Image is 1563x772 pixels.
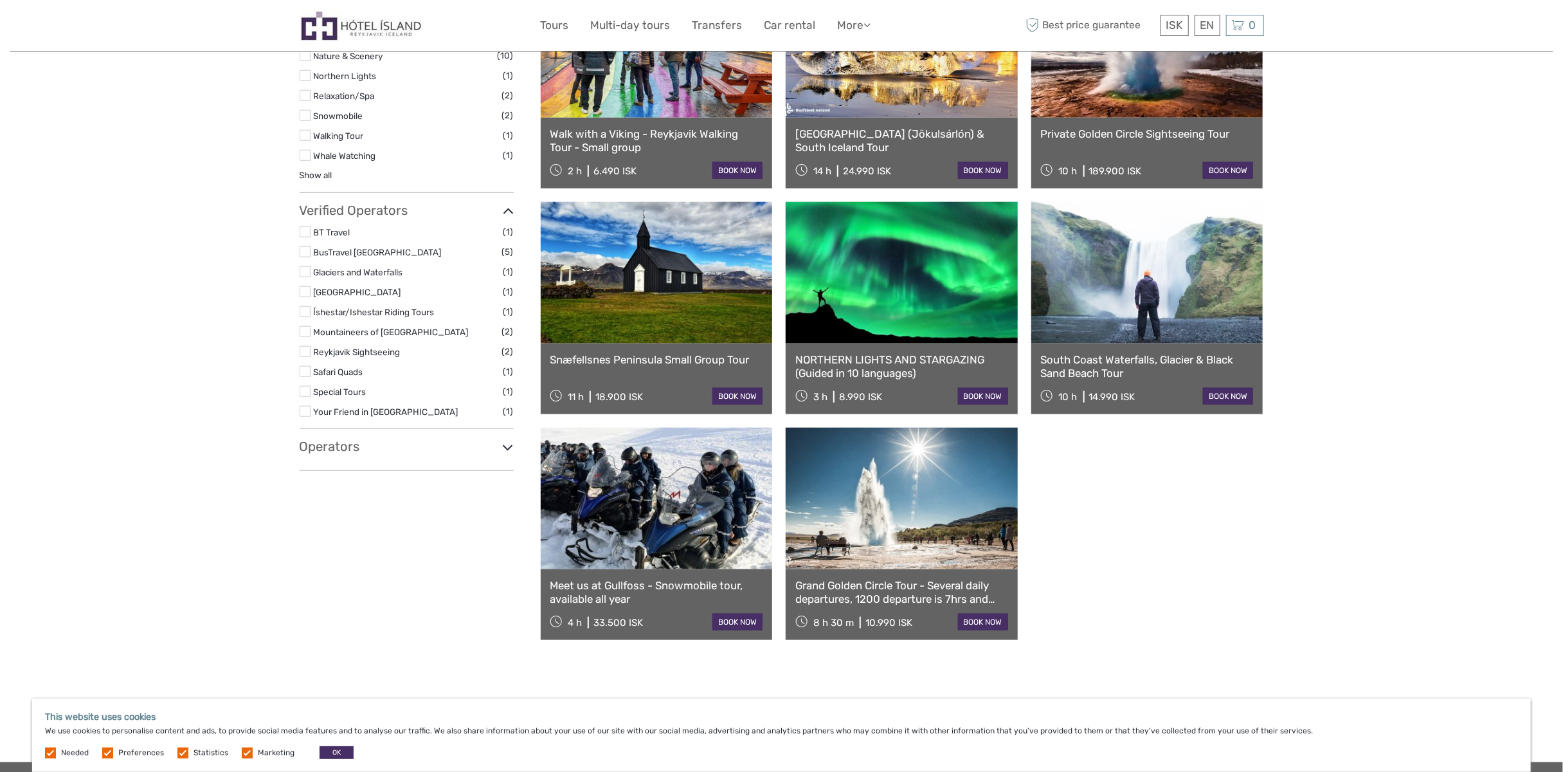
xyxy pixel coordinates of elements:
a: Multi-day tours [591,16,671,35]
div: 10.990 ISK [865,617,912,629]
span: (10) [498,48,514,63]
span: (2) [502,344,514,359]
span: 3 h [813,391,827,403]
span: (1) [503,225,514,239]
a: Meet us at Gullfoss - Snowmobile tour, available all year [550,579,763,605]
a: book now [958,388,1008,405]
a: Tours [541,16,569,35]
span: 10 h [1059,391,1078,403]
span: (1) [503,304,514,319]
a: book now [712,614,763,630]
label: Marketing [258,748,294,758]
div: 6.490 ISK [593,165,637,177]
a: book now [958,614,1008,630]
a: Glaciers and Waterfalls [314,267,403,277]
a: book now [712,162,763,179]
div: We use cookies to personalise content and ads, to provide social media features and to analyse ou... [32,699,1531,772]
div: 33.500 ISK [593,617,643,629]
span: (2) [502,88,514,103]
a: Car rental [764,16,816,35]
a: Grand Golden Circle Tour - Several daily departures, 1200 departure is 7hrs and does not include ... [795,579,1008,605]
span: Best price guarantee [1023,15,1157,36]
span: 4 h [568,617,582,629]
span: (1) [503,364,514,379]
a: Whale Watching [314,151,376,161]
button: OK [320,746,354,759]
div: 14.990 ISK [1089,391,1135,403]
a: Private Golden Circle Sightseeing Tour [1041,127,1254,140]
a: NORTHERN LIGHTS AND STARGAZING (Guided in 10 languages) [795,353,1008,380]
a: Snowmobile [314,111,363,121]
span: 10 h [1059,165,1078,177]
a: Safari Quads [314,367,363,377]
a: [GEOGRAPHIC_DATA] [314,287,401,297]
span: (1) [503,284,514,299]
a: book now [1203,162,1253,179]
span: (1) [503,264,514,279]
a: More [838,16,871,35]
span: (5) [502,244,514,259]
img: Hótel Ísland [300,10,423,41]
a: book now [1203,388,1253,405]
a: Reykjavik Sightseeing [314,347,401,357]
span: 11 h [568,391,584,403]
div: EN [1195,15,1220,36]
a: Walking Tour [314,131,364,141]
a: Your Friend in [GEOGRAPHIC_DATA] [314,407,458,417]
span: 8 h 30 m [813,617,854,629]
span: (1) [503,128,514,143]
a: Relaxation/Spa [314,91,375,101]
button: Open LiveChat chat widget [148,20,163,35]
label: Preferences [118,748,164,758]
span: 14 h [813,165,831,177]
a: Transfers [692,16,743,35]
a: book now [958,162,1008,179]
a: Snæfellsnes Peninsula Small Group Tour [550,353,763,366]
label: Needed [61,748,89,758]
span: (1) [503,148,514,163]
div: 24.990 ISK [843,165,891,177]
h5: This website uses cookies [45,712,1518,722]
a: Íshestar/Ishestar Riding Tours [314,307,435,317]
span: (1) [503,68,514,83]
a: BT Travel [314,227,350,237]
a: book now [712,388,763,405]
a: Show all [300,170,332,180]
a: Mountaineers of [GEOGRAPHIC_DATA] [314,327,469,337]
span: 0 [1247,19,1258,32]
a: Northern Lights [314,71,377,81]
a: Nature & Scenery [314,51,383,61]
div: 18.900 ISK [595,391,643,403]
span: (2) [502,324,514,339]
a: Walk with a Viking - Reykjavik Walking Tour - Small group [550,127,763,154]
a: BusTravel [GEOGRAPHIC_DATA] [314,247,442,257]
p: We're away right now. Please check back later! [18,23,145,33]
label: Statistics [194,748,228,758]
h3: Verified Operators [300,203,514,218]
span: (1) [503,404,514,419]
a: South Coast Waterfalls, Glacier & Black Sand Beach Tour [1041,353,1254,380]
h3: Operators [300,439,514,454]
span: ISK [1166,19,1183,32]
div: 189.900 ISK [1089,165,1142,177]
a: [GEOGRAPHIC_DATA] (Jökulsárlón) & South Iceland Tour [795,127,1008,154]
div: 8.990 ISK [839,391,882,403]
a: Special Tours [314,387,366,397]
span: (2) [502,108,514,123]
span: (1) [503,384,514,399]
span: 2 h [568,165,582,177]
